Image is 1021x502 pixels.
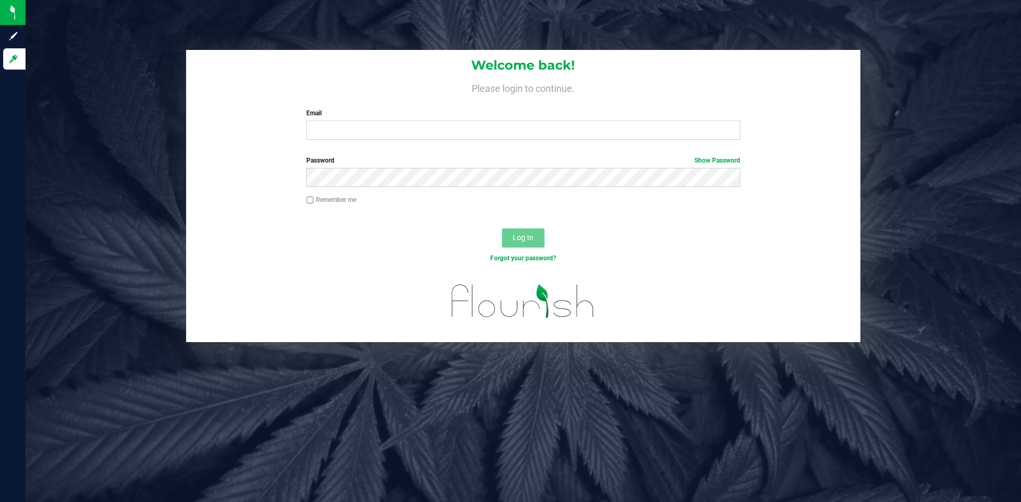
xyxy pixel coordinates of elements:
[8,54,19,64] inline-svg: Log in
[439,274,607,328] img: flourish_logo.svg
[306,108,740,118] label: Email
[8,31,19,41] inline-svg: Sign up
[513,233,533,242] span: Log In
[694,157,740,164] a: Show Password
[186,58,860,72] h1: Welcome back!
[502,228,545,248] button: Log In
[306,195,356,205] label: Remember me
[490,254,556,262] a: Forgot your password?
[306,197,314,204] input: Remember me
[306,157,334,164] span: Password
[186,81,860,93] h4: Please login to continue.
